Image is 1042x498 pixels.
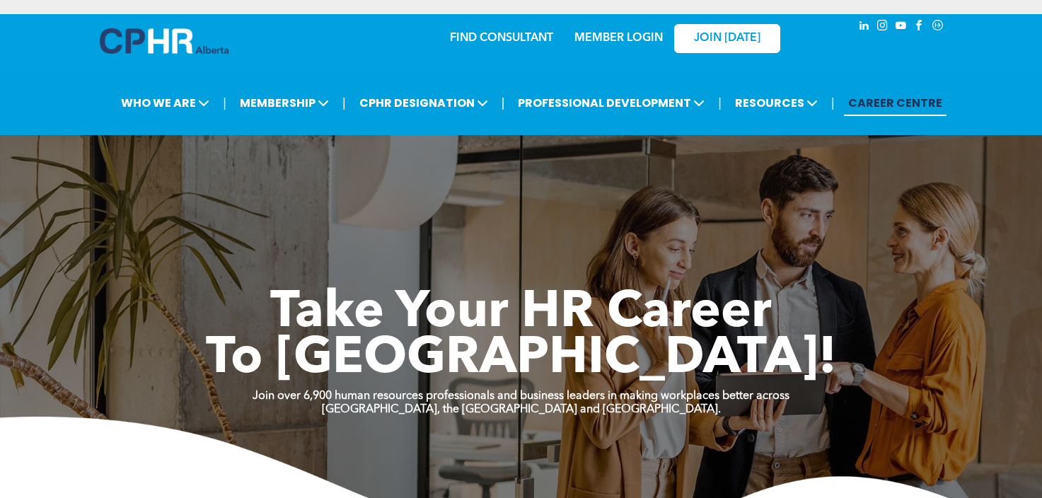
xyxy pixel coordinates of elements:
[206,334,837,385] span: To [GEOGRAPHIC_DATA]!
[450,33,553,44] a: FIND CONSULTANT
[731,90,822,116] span: RESOURCES
[857,18,872,37] a: linkedin
[912,18,927,37] a: facebook
[831,88,835,117] li: |
[875,18,891,37] a: instagram
[236,90,333,116] span: MEMBERSHIP
[694,32,760,45] span: JOIN [DATE]
[100,28,228,54] img: A blue and white logo for cp alberta
[270,288,772,339] span: Take Your HR Career
[117,90,214,116] span: WHO WE ARE
[674,24,780,53] a: JOIN [DATE]
[893,18,909,37] a: youtube
[844,90,947,116] a: CAREER CENTRE
[930,18,946,37] a: Social network
[223,88,226,117] li: |
[342,88,346,117] li: |
[574,33,663,44] a: MEMBER LOGIN
[502,88,505,117] li: |
[355,90,492,116] span: CPHR DESIGNATION
[514,90,709,116] span: PROFESSIONAL DEVELOPMENT
[253,390,789,402] strong: Join over 6,900 human resources professionals and business leaders in making workplaces better ac...
[718,88,722,117] li: |
[322,404,721,415] strong: [GEOGRAPHIC_DATA], the [GEOGRAPHIC_DATA] and [GEOGRAPHIC_DATA].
